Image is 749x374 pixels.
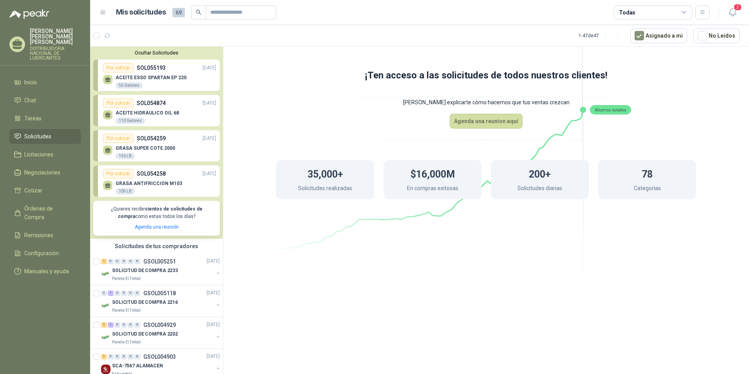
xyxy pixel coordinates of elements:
a: Agenda una reunión [135,224,179,230]
p: Solicitudes realizadas [298,184,352,194]
a: Por cotizarSOL055193[DATE] ACEITE ESSO SPARTAN EP 22055 Galones [93,60,220,91]
div: 0 [134,259,140,264]
p: [DATE] [206,258,220,265]
p: [DATE] [203,170,216,178]
div: 0 [114,259,120,264]
p: ACEITE ESSO SPARTAN EP 220 [116,75,186,80]
a: Por cotizarSOL054874[DATE] ACEITE HIDRAULICO OIL 68110 Galones [93,95,220,126]
p: DISTRIBUIDORA NACIONAL DE LUBRICANTES [30,46,81,60]
a: Órdenes de Compra [9,201,81,225]
span: 2 [733,4,742,11]
a: Cotizar [9,183,81,198]
span: Cotizar [24,186,42,195]
p: SOL054258 [137,169,166,178]
a: Configuración [9,246,81,261]
span: Negociaciones [24,168,60,177]
div: 136 LB [116,153,135,159]
div: 1 [108,290,114,296]
div: Por cotizar [103,169,134,178]
div: 0 [134,290,140,296]
p: [DATE] [206,321,220,329]
div: Por cotizar [103,63,134,73]
b: cientos de solicitudes de compra [118,206,203,219]
p: SOLICITUD DE COMPRA 2216 [112,299,178,306]
div: 0 [114,290,120,296]
p: SOLICITUD DE COMPRA 2202 [112,330,178,338]
button: Asignado a mi [630,28,687,43]
div: 0 [121,354,127,359]
div: 0 [114,322,120,328]
p: SOL054874 [137,99,166,107]
div: 110 Galones [116,118,145,124]
div: 105 LB [116,188,135,194]
div: 0 [121,322,127,328]
span: Remisiones [24,231,53,240]
span: Inicio [24,78,37,87]
a: Remisiones [9,228,81,243]
p: ¿Quieres recibir como estas todos los días? [98,205,215,220]
p: SOL055193 [137,64,166,72]
p: [DATE] [206,289,220,297]
a: Inicio [9,75,81,90]
p: Panela El Trébol [112,339,141,345]
p: [PERSON_NAME] [PERSON_NAME] [PERSON_NAME] [30,28,81,45]
h1: ¡Ten acceso a las solicitudes de todos nuestros clientes! [245,68,727,83]
div: Todas [619,8,635,17]
span: search [196,9,201,15]
a: 0 1 0 0 0 0 GSOL005118[DATE] Company LogoSOLICITUD DE COMPRA 2216Panela El Trébol [101,289,221,314]
p: GSOL005251 [143,259,176,264]
a: 1 0 0 0 0 0 GSOL005251[DATE] Company LogoSOLICITUD DE COMPRA 2233Panela El Trébol [101,257,221,282]
div: 0 [128,354,134,359]
span: 69 [172,8,185,17]
button: 2 [725,5,740,20]
img: Company Logo [101,269,110,279]
a: Solicitudes [9,129,81,144]
img: Company Logo [101,333,110,342]
h1: 78 [642,165,653,182]
h1: Mis solicitudes [116,7,166,18]
div: Por cotizar [103,134,134,143]
h1: 200+ [529,165,551,182]
p: SOLICITUD DE COMPRA 2233 [112,267,178,274]
div: Solicitudes de tus compradores [90,239,223,254]
div: 0 [128,290,134,296]
img: Company Logo [101,365,110,374]
div: 0 [134,354,140,359]
div: 0 [101,290,107,296]
div: Por cotizar [103,98,134,108]
a: Chat [9,93,81,108]
h1: $16,000M [411,165,455,182]
span: Tareas [24,114,42,123]
button: Ocultar Solicitudes [93,50,220,56]
p: [PERSON_NAME] explicarte cómo hacemos que tus ventas crezcan [245,91,727,114]
div: Ocultar SolicitudesPor cotizarSOL055193[DATE] ACEITE ESSO SPARTAN EP 22055 GalonesPor cotizarSOL0... [90,47,223,239]
div: 0 [114,354,120,359]
div: 1 - 47 de 47 [579,29,624,42]
a: 1 1 0 0 0 0 GSOL004929[DATE] Company LogoSOLICITUD DE COMPRA 2202Panela El Trébol [101,320,221,345]
p: Panela El Trébol [112,307,141,314]
p: GSOL004903 [143,354,176,359]
button: Agenda una reunion aquí [450,114,523,129]
p: SOL054259 [137,134,166,143]
div: 1 [101,354,107,359]
p: Solicitudes diarias [517,184,562,194]
p: [DATE] [203,64,216,72]
p: En compras exitosas [407,184,458,194]
a: Tareas [9,111,81,126]
p: ACEITE HIDRAULICO OIL 68 [116,110,179,116]
p: GSOL004929 [143,322,176,328]
img: Logo peakr [9,9,49,19]
p: [DATE] [206,353,220,360]
div: 1 [108,322,114,328]
p: GSOL005118 [143,290,176,296]
p: GRASA ANTIFRICCION M103 [116,181,182,186]
a: Por cotizarSOL054259[DATE] GRASA SUPER COTE 2000136 LB [93,130,220,162]
a: Licitaciones [9,147,81,162]
div: 0 [108,354,114,359]
div: 55 Galones [116,82,143,89]
a: Negociaciones [9,165,81,180]
p: [DATE] [203,135,216,142]
div: 1 [101,322,107,328]
h1: 35,000+ [308,165,343,182]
